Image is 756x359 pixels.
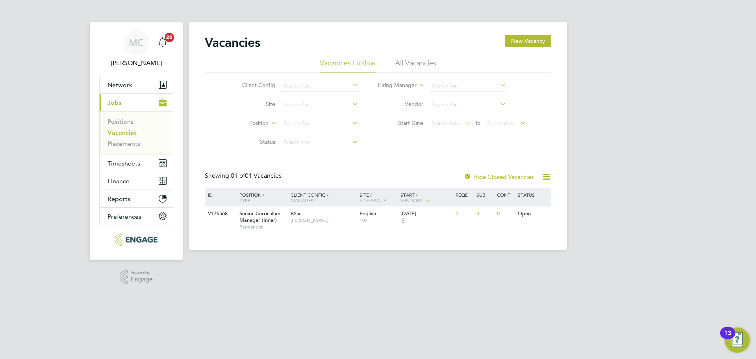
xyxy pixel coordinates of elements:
label: Site [230,100,275,108]
li: All Vacancies [395,58,436,73]
label: Position [223,119,269,127]
img: xede-logo-retina.png [115,233,157,246]
a: Placements [107,140,140,147]
span: English [359,210,376,217]
a: Vacancies [107,129,137,136]
span: BSix [291,210,300,217]
div: Start / [398,188,454,208]
span: Type [239,197,250,203]
a: Powered byEngage [120,270,153,285]
span: Permanent [239,224,287,230]
span: Mark Carter [99,58,173,68]
span: 01 of [231,172,245,180]
div: Showing [205,172,283,180]
span: Jobs [107,99,121,106]
input: Search for... [429,80,506,91]
span: Powered by [131,270,153,276]
div: Sub [474,188,495,201]
span: 20 [165,33,174,42]
div: 13 [724,333,731,343]
div: V176568 [206,206,233,221]
label: Status [230,138,275,145]
nav: Main navigation [90,22,183,260]
span: Select date [487,120,515,127]
div: Conf [495,188,515,201]
span: Site Group [359,197,386,203]
span: MC [129,37,144,48]
span: To [472,118,483,128]
div: [DATE] [400,210,452,217]
div: Status [516,188,550,201]
input: Search for... [281,80,358,91]
button: New Vacancy [505,35,551,47]
div: Jobs [100,111,173,154]
span: Reports [107,195,130,203]
button: Timesheets [100,154,173,172]
button: Finance [100,172,173,190]
span: 9 [400,217,406,224]
div: ID [206,188,233,201]
button: Open Resource Center, 13 new notifications [724,327,750,353]
label: Vendor [378,100,423,108]
span: Vendors [400,197,422,203]
button: Reports [100,190,173,207]
button: Jobs [100,94,173,111]
li: Vacancies I follow [320,58,376,73]
span: Engage [131,276,153,283]
div: Client Config / [289,188,358,207]
span: 01 Vacancies [231,172,282,180]
div: Position / [233,188,289,207]
label: Hide Closed Vacancies [464,173,534,180]
div: 3 [474,206,495,221]
span: [PERSON_NAME] [291,217,356,223]
input: Search for... [429,99,506,110]
div: 0 [495,206,515,221]
span: Network [107,81,132,89]
input: Search for... [281,118,358,129]
a: 20 [155,30,170,55]
span: Manager [291,197,314,203]
input: Search for... [281,99,358,110]
span: Finance [107,177,130,185]
label: Client Config [230,82,275,89]
a: Go to home page [99,233,173,246]
a: Positions [107,118,133,125]
div: Open [516,206,550,221]
span: Timesheets [107,160,140,167]
span: Select date [432,120,460,127]
h2: Vacancies [205,35,260,50]
div: 1 [454,206,474,221]
span: 104 [359,217,397,223]
div: Site / [358,188,399,207]
span: Preferences [107,213,141,220]
a: MC[PERSON_NAME] [99,30,173,68]
button: Preferences [100,208,173,225]
input: Select one [281,137,358,148]
button: Network [100,76,173,93]
span: Senior Curriculum Manager (Inner) [239,210,280,223]
label: Hiring Manager [371,82,417,89]
div: Reqd [454,188,474,201]
label: Start Date [378,119,423,126]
